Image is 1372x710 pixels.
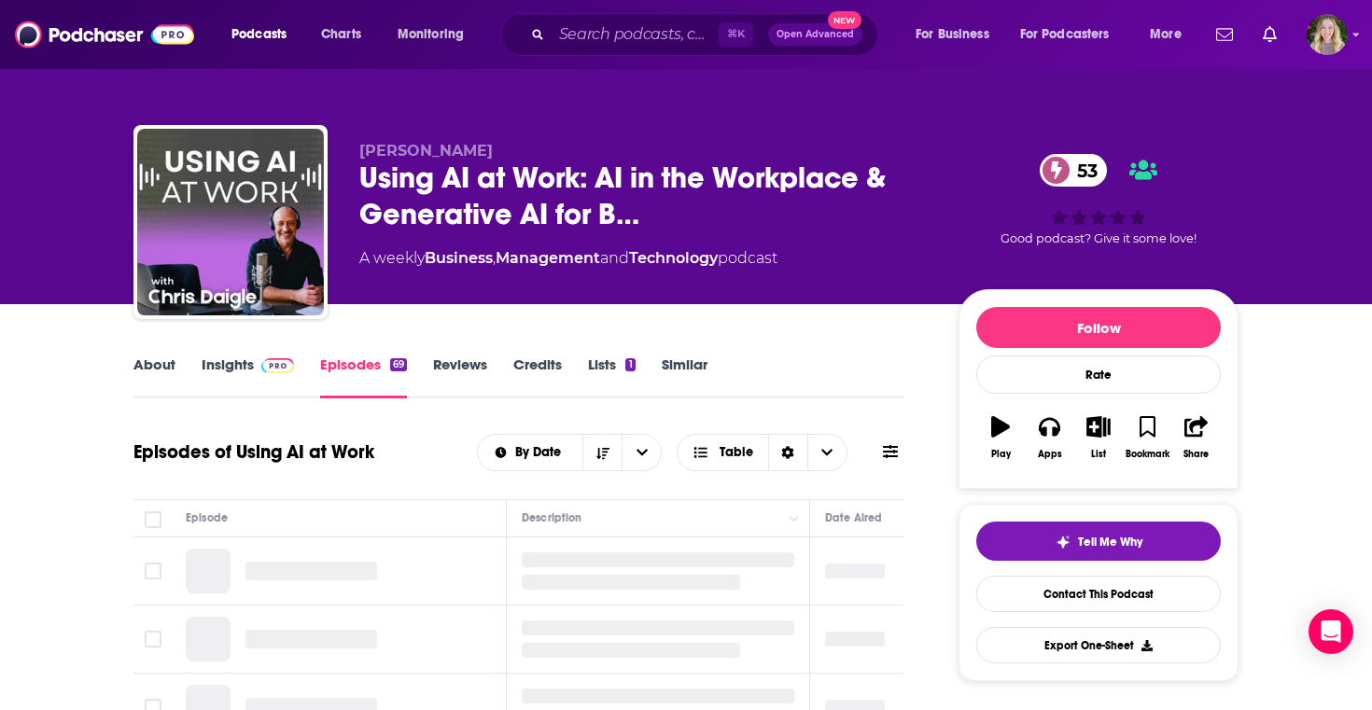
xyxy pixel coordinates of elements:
[15,17,194,52] img: Podchaser - Follow, Share and Rate Podcasts
[518,13,896,56] div: Search podcasts, credits, & more...
[1091,449,1106,460] div: List
[398,21,464,48] span: Monitoring
[1056,535,1071,550] img: tell me why sparkle
[976,576,1221,612] a: Contact This Podcast
[1255,19,1284,50] a: Show notifications dropdown
[1025,404,1073,471] button: Apps
[309,20,372,49] a: Charts
[390,358,407,371] div: 69
[231,21,287,48] span: Podcasts
[1150,21,1182,48] span: More
[513,355,562,398] a: Credits
[976,627,1221,663] button: Export One-Sheet
[662,355,707,398] a: Similar
[320,355,407,398] a: Episodes69
[600,249,629,267] span: and
[385,20,488,49] button: open menu
[828,11,861,29] span: New
[1038,449,1062,460] div: Apps
[976,355,1221,394] div: Rate
[720,446,753,459] span: Table
[186,507,228,529] div: Episode
[133,440,374,464] h1: Episodes of Using AI at Work
[493,249,496,267] span: ,
[1040,154,1107,187] a: 53
[1123,404,1171,471] button: Bookmark
[477,434,663,471] h2: Choose List sort
[1307,14,1348,55] img: User Profile
[1126,449,1169,460] div: Bookmark
[719,22,753,47] span: ⌘ K
[515,446,567,459] span: By Date
[522,507,581,529] div: Description
[677,434,847,471] button: Choose View
[133,355,175,398] a: About
[1020,21,1110,48] span: For Podcasters
[1309,609,1353,654] div: Open Intercom Messenger
[1008,20,1137,49] button: open menu
[218,20,311,49] button: open menu
[1078,535,1142,550] span: Tell Me Why
[1001,231,1197,245] span: Good podcast? Give it some love!
[622,435,661,470] button: open menu
[321,21,361,48] span: Charts
[478,446,583,459] button: open menu
[137,129,324,315] img: Using AI at Work: AI in the Workplace & Generative AI for Business Leaders
[1172,404,1221,471] button: Share
[783,508,805,530] button: Column Actions
[777,30,854,39] span: Open Advanced
[1074,404,1123,471] button: List
[145,563,161,579] span: Toggle select row
[959,142,1239,258] div: 53Good podcast? Give it some love!
[359,142,493,160] span: [PERSON_NAME]
[425,249,493,267] a: Business
[976,522,1221,561] button: tell me why sparkleTell Me Why
[903,20,1013,49] button: open menu
[261,358,294,373] img: Podchaser Pro
[916,21,989,48] span: For Business
[976,404,1025,471] button: Play
[145,631,161,647] span: Toggle select row
[825,507,882,529] div: Date Aired
[1209,19,1240,50] a: Show notifications dropdown
[976,307,1221,348] button: Follow
[768,23,862,46] button: Open AdvancedNew
[1183,449,1209,460] div: Share
[588,355,635,398] a: Lists1
[202,355,294,398] a: InsightsPodchaser Pro
[582,435,622,470] button: Sort Direction
[433,355,487,398] a: Reviews
[496,249,600,267] a: Management
[359,247,777,270] div: A weekly podcast
[1058,154,1107,187] span: 53
[1307,14,1348,55] span: Logged in as lauren19365
[1307,14,1348,55] button: Show profile menu
[552,20,719,49] input: Search podcasts, credits, & more...
[768,435,807,470] div: Sort Direction
[625,358,635,371] div: 1
[629,249,718,267] a: Technology
[991,449,1011,460] div: Play
[1137,20,1205,49] button: open menu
